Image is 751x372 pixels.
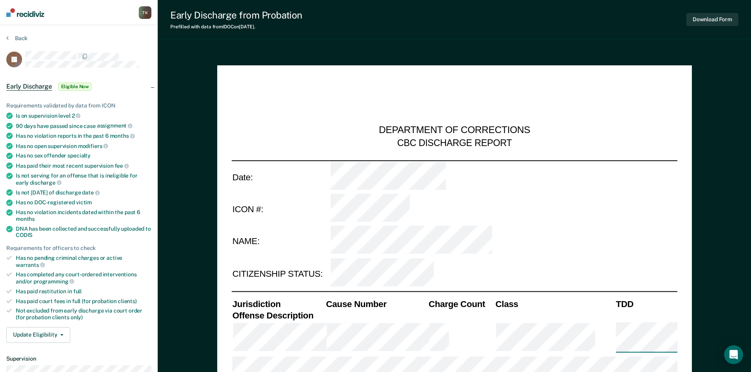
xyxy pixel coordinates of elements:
div: DEPARTMENT OF CORRECTIONS [379,124,530,137]
span: only) [71,314,83,320]
span: CODIS [16,232,32,238]
div: Has no violation reports in the past 6 [16,132,151,139]
div: Requirements for officers to check [6,245,151,252]
span: modifiers [78,143,108,149]
div: Has no open supervision [16,143,151,150]
td: CITIZENSHIP STATUS: [231,257,330,290]
th: Class [494,298,615,310]
td: Date: [231,160,330,193]
div: Has no DOC-registered [16,199,151,206]
div: Has no pending criminal charges or active [16,255,151,268]
span: fee [115,163,129,169]
th: Cause Number [325,298,427,310]
span: months [16,216,35,222]
div: 90 days have passed since case [16,122,151,130]
button: Download Form [686,13,738,26]
span: 2 [72,113,81,119]
span: Early Discharge [6,83,52,91]
div: Prefilled with data from IDOC on [DATE] . [170,24,302,30]
div: T K [139,6,151,19]
th: Charge Count [428,298,495,310]
button: Update Eligibility [6,327,70,343]
div: CBC DISCHARGE REPORT [397,137,512,149]
div: Is not [DATE] of discharge [16,189,151,196]
div: Has paid their most recent supervision [16,162,151,169]
span: discharge [30,180,61,186]
div: Has paid court fees in full (for probation [16,298,151,305]
div: Has completed any court-ordered interventions and/or [16,271,151,285]
img: Recidiviz [6,8,44,17]
div: Early Discharge from Probation [170,9,302,21]
th: Offense Description [231,310,325,321]
button: TK [139,6,151,19]
span: assignment [97,122,132,129]
span: full [73,288,82,294]
th: Jurisdiction [231,298,325,310]
span: warrants [16,262,45,268]
dt: Supervision [6,355,151,362]
span: Eligible Now [58,83,92,91]
span: clients) [118,298,137,304]
td: ICON #: [231,193,330,225]
span: victim [76,199,92,205]
div: Is on supervision level [16,112,151,119]
div: Has no violation incidents dated within the past 6 [16,209,151,222]
th: TDD [615,298,677,310]
div: Has paid restitution in [16,288,151,295]
span: date [82,189,99,196]
span: months [110,133,135,139]
div: Not excluded from early discharge via court order (for probation clients [16,307,151,321]
div: Is not serving for an offense that is ineligible for early [16,172,151,186]
div: Has no sex offender [16,152,151,159]
div: Requirements validated by data from ICON [6,102,151,109]
div: Open Intercom Messenger [724,345,743,364]
span: programming [34,278,74,285]
button: Back [6,35,28,42]
div: DNA has been collected and successfully uploaded to [16,226,151,239]
span: specialty [67,152,91,159]
td: NAME: [231,225,330,257]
